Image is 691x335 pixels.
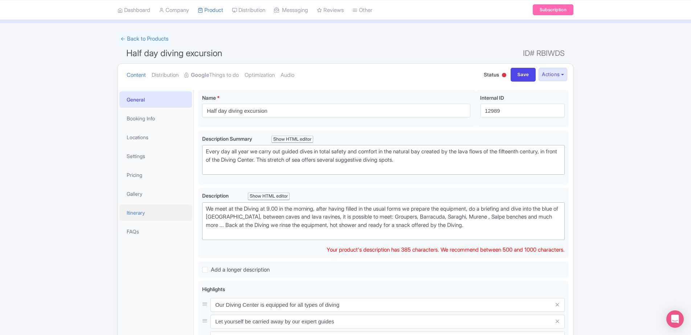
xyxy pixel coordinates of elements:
[119,167,192,183] a: Pricing
[666,310,684,328] div: Open Intercom Messenger
[511,68,536,82] input: Save
[202,286,225,292] span: Highlights
[127,64,146,87] a: Content
[500,70,508,81] div: Inactive
[118,32,171,46] a: ← Back to Products
[281,64,294,87] a: Audio
[480,95,504,101] span: Internal ID
[119,204,192,221] a: Itinerary
[248,193,290,200] div: Show HTML editor
[327,246,565,254] div: Your product's description has 385 characters. We recommend between 500 and 1000 characters.
[206,148,561,172] div: Every day all year we carry out guided dives in total safety and comfort in the natural bay creat...
[119,129,192,145] a: Locations
[202,193,230,199] span: Description
[202,95,216,101] span: Name
[523,46,565,61] span: ID# RBIWDS
[152,64,179,87] a: Distribution
[533,4,573,15] a: Subscription
[119,110,192,127] a: Booking Info
[126,48,222,58] span: Half day diving excursion
[211,266,270,273] span: Add a longer description
[271,136,313,143] div: Show HTML editor
[245,64,275,87] a: Optimization
[484,71,499,78] span: Status
[202,136,253,142] span: Description Summary
[119,148,192,164] a: Settings
[206,205,561,237] div: We meet at the Diving at 9.00 in the morning, after having filled in the usual forms we prepare t...
[184,64,239,87] a: GoogleThings to do
[191,71,209,79] strong: Google
[119,223,192,240] a: FAQs
[539,68,567,81] button: Actions
[119,91,192,108] a: General
[119,186,192,202] a: Gallery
